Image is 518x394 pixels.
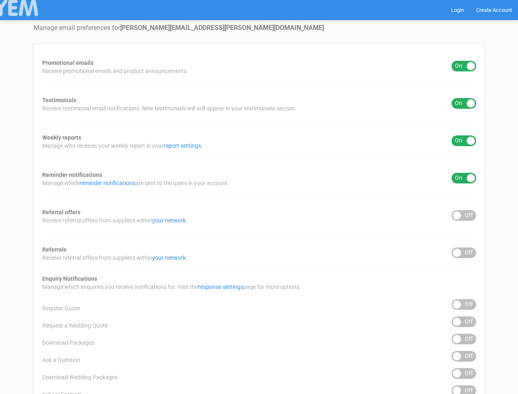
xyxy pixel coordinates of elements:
[42,97,76,103] strong: Testimonials
[164,142,201,149] a: report settings
[152,254,186,261] a: your network
[42,356,80,364] span: Ask a Question
[34,24,485,32] h4: Manage email preferences for
[42,216,187,224] span: Receive referral offers from suppliers within .
[42,172,102,178] strong: Reminder notifications
[42,373,118,381] span: Download Wedding Packages
[42,142,203,150] span: Manage who receives your weekly report in your .
[42,254,187,262] span: Receive referral offers from suppliers within .
[42,275,97,282] strong: Enquiry Notifications
[42,304,80,312] span: Request Quote
[42,134,81,141] strong: Weekly reports
[42,179,229,187] span: Manage which are sent to the users in your account.
[42,104,297,112] span: Receive testimonial email notifications. New testimonials will still appear in your testimonials ...
[80,180,135,186] a: reminder notifications
[120,24,324,32] strong: [PERSON_NAME][EMAIL_ADDRESS][PERSON_NAME][DOMAIN_NAME]
[42,246,66,253] strong: Referrals
[42,60,94,66] strong: Promotional emails
[198,284,243,290] a: response settings
[42,67,188,75] span: Receive promotional emails and product announcements.
[42,283,301,291] span: Manage which enquiries you receive notifications for. Visit the page for more options.
[42,321,108,330] span: Request a Wedding Quote
[152,217,186,224] a: your network
[42,209,80,215] strong: Referral offers
[42,339,94,347] span: Download Packages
